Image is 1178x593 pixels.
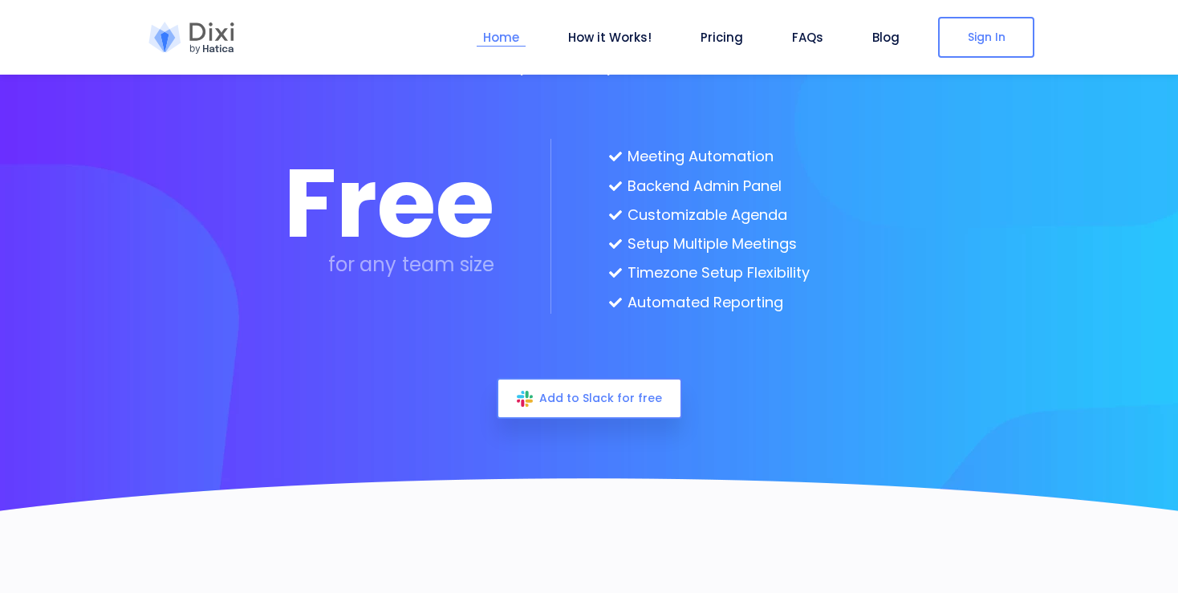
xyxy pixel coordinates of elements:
li: Automated Reporting [609,291,810,314]
li: Timezone Setup Flexibility [609,262,810,284]
li: Customizable Agenda [609,204,810,226]
a: Blog [866,28,906,47]
h6: for any team size [284,255,494,274]
li: Backend Admin Panel [609,175,810,197]
a: FAQs [786,28,830,47]
a: Sign In [938,17,1034,58]
h6: Dixi is the perfect tool to automate regular & on demand meetings and run them asynchronously on ... [284,42,894,75]
li: Meeting Automation [609,145,810,168]
a: Add to Slack for free [497,378,682,419]
a: How it Works! [562,28,658,47]
img: slack-icon [517,391,533,407]
span: Add to Slack for free [539,390,662,406]
li: Setup Multiple Meetings [609,233,810,255]
a: Home [477,28,526,47]
h3: Free [284,167,494,239]
a: Pricing [694,28,749,47]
